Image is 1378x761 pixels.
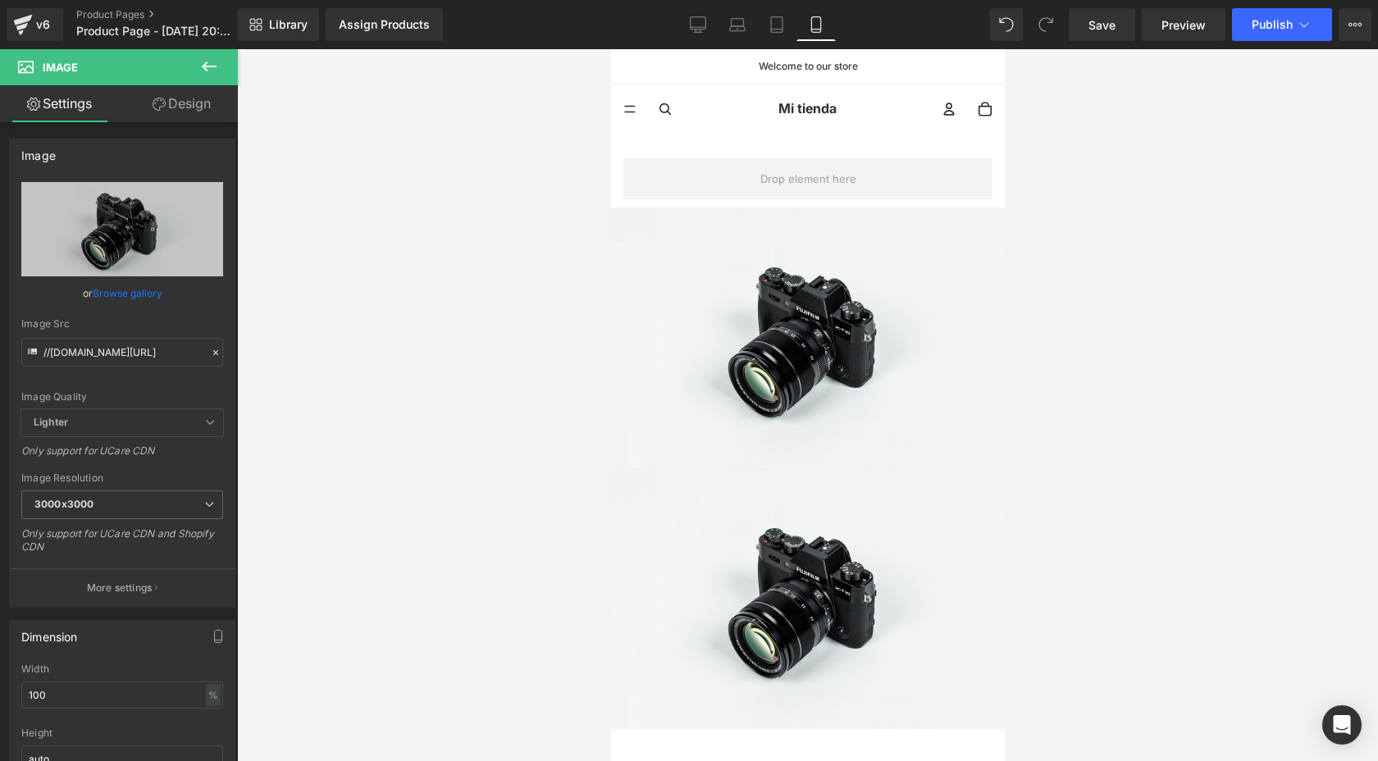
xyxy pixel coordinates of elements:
span: Product Page - [DATE] 20:31:48 [76,25,234,38]
p: More settings [87,581,153,595]
div: Height [21,727,223,739]
button: Abrir menú de cuenta [320,42,356,78]
b: Lighter [34,416,68,428]
a: Mobile [796,8,836,41]
div: Assign Products [339,18,430,31]
div: Dimension [21,621,78,644]
span: Mi tienda [167,49,226,71]
div: Width [21,663,223,675]
div: Only support for UCare CDN and Shopify CDN [21,527,223,564]
span: Preview [1161,16,1206,34]
a: Preview [1142,8,1225,41]
button: Publish [1232,8,1332,41]
div: v6 [33,14,53,35]
span: Save [1088,16,1116,34]
b: 3000x3000 [34,498,94,510]
div: Open Intercom Messenger [1322,705,1362,745]
button: Redo [1029,8,1062,41]
div: Only support for UCare CDN [21,444,223,468]
div: Image Quality [21,391,223,403]
a: Design [122,85,241,122]
a: Laptop [718,8,757,41]
a: New Library [238,8,319,41]
div: % [206,684,221,706]
a: Desktop [678,8,718,41]
button: More settings [10,568,235,607]
a: Product Pages [76,8,265,21]
div: Image Resolution [21,472,223,484]
a: Browse gallery [93,279,162,308]
button: Undo [990,8,1023,41]
div: or [21,285,223,302]
span: Image [43,61,78,74]
p: Welcome to our store [36,12,358,22]
button: More [1339,8,1371,41]
div: Image [21,139,56,162]
span: Publish [1252,18,1293,31]
a: Tablet [757,8,796,41]
input: auto [21,681,223,709]
div: Image Src [21,318,223,330]
span: Library [269,17,308,32]
a: Mi tienda [72,35,320,84]
button: Abrir búsqueda [36,42,72,78]
input: Link [21,338,223,367]
button: Abrir carrito Total de artículos en el carrito: 0 [356,42,392,78]
a: v6 [7,8,63,41]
